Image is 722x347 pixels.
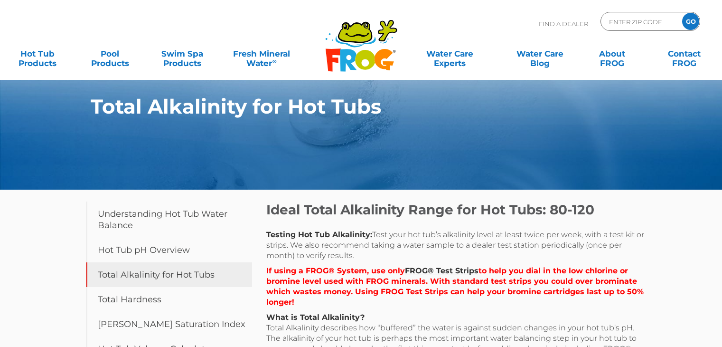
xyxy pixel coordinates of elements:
h2: Ideal Total Alkalinity Range for Hot Tubs: 80-120 [266,202,646,218]
a: PoolProducts [82,44,138,63]
a: AboutFROG [584,44,640,63]
h1: Total Alkalinity for Hot Tubs [91,95,589,118]
a: Hot TubProducts [9,44,66,63]
a: FROG® Test Strips [405,266,478,275]
a: [PERSON_NAME] Saturation Index [86,312,252,337]
a: ContactFROG [656,44,713,63]
a: Total Hardness [86,287,252,312]
input: Zip Code Form [608,15,672,29]
sup: ∞ [272,58,276,65]
a: Swim SpaProducts [154,44,210,63]
p: Test your hot tub’s alkalinity level at least twice per week, with a test kit or strips. We also ... [266,230,646,261]
a: Hot Tub pH Overview [86,238,252,262]
strong: Testing Hot Tub Alkalinity: [266,230,372,239]
input: GO [682,13,699,30]
strong: If using a FROG® System, use only to help you dial in the low chlorine or bromine level used with... [266,266,644,307]
a: Water CareExperts [404,44,496,63]
p: Find A Dealer [539,12,588,36]
a: Understanding Hot Tub Water Balance [86,202,252,238]
strong: What is Total Alkalinity? [266,313,365,322]
a: Total Alkalinity for Hot Tubs [86,262,252,287]
a: Water CareBlog [512,44,568,63]
a: Fresh MineralWater∞ [226,44,297,63]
